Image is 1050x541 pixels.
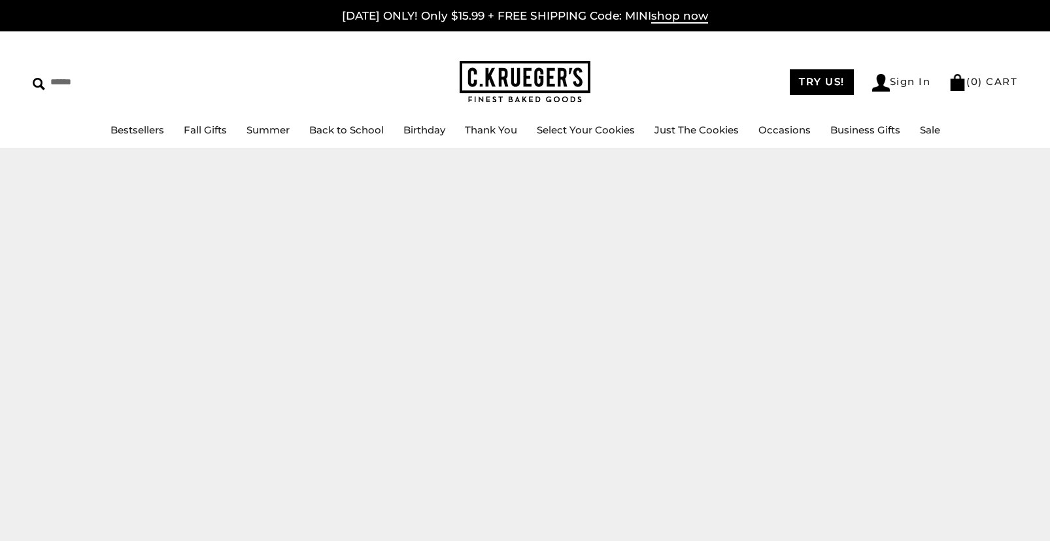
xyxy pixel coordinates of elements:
span: 0 [971,75,979,88]
a: Select Your Cookies [537,124,635,136]
input: Search [33,72,188,92]
a: Summer [246,124,290,136]
a: [DATE] ONLY! Only $15.99 + FREE SHIPPING Code: MINIshop now [342,9,708,24]
a: Business Gifts [830,124,900,136]
img: Search [33,78,45,90]
a: Fall Gifts [184,124,227,136]
a: TRY US! [790,69,854,95]
a: (0) CART [949,75,1017,88]
img: Account [872,74,890,92]
img: Bag [949,74,966,91]
a: Thank You [465,124,517,136]
img: C.KRUEGER'S [460,61,590,103]
a: Just The Cookies [654,124,739,136]
a: Sale [920,124,940,136]
a: Birthday [403,124,445,136]
a: Back to School [309,124,384,136]
a: Occasions [758,124,811,136]
a: Bestsellers [110,124,164,136]
span: shop now [651,9,708,24]
a: Sign In [872,74,931,92]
